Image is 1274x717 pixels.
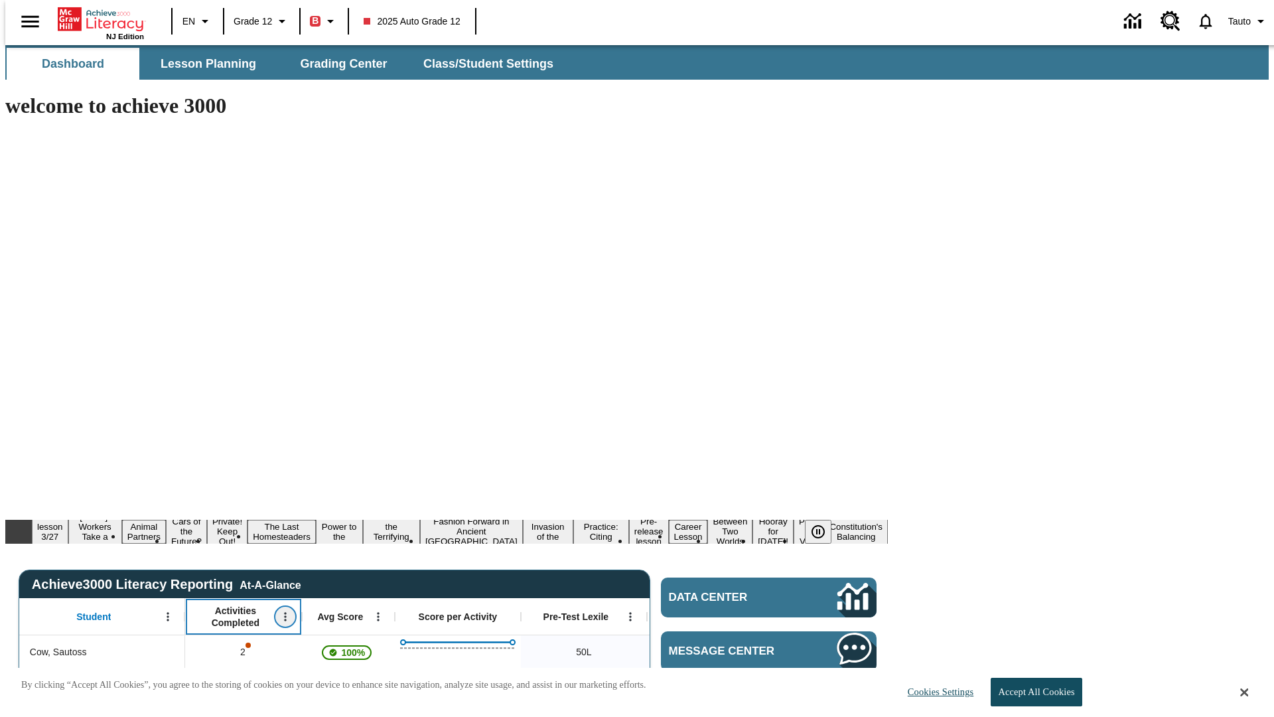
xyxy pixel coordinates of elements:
[5,94,888,118] h1: welcome to achieve 3000
[661,631,877,671] a: Message Center
[1240,686,1248,698] button: Close
[647,635,773,669] div: Beginning reader 50 Lexile, ER, Based on the Lexile Reading measure, student is an Emerging Reade...
[161,56,256,72] span: Lesson Planning
[239,645,248,659] p: 2
[419,611,498,623] span: Score per Activity
[669,591,793,604] span: Data Center
[363,510,420,554] button: Slide 8 Attack of the Terrifying Tomatoes
[420,515,523,548] button: Slide 9 Fashion Forward in Ancient Rome
[42,56,104,72] span: Dashboard
[32,577,301,592] span: Achieve3000 Literacy Reporting
[177,9,219,33] button: Language: EN, Select a language
[661,578,877,617] a: Data Center
[669,520,708,544] button: Slide 13 Career Lesson
[576,645,591,659] span: 50 Lexile, Cow, Sautoss
[248,520,316,544] button: Slide 6 The Last Homesteaders
[669,645,798,658] span: Message Center
[192,605,279,629] span: Activities Completed
[824,510,888,554] button: Slide 17 The Constitution's Balancing Act
[368,607,388,627] button: Open Menu
[312,13,318,29] span: B
[543,611,609,623] span: Pre-Test Lexile
[1153,3,1188,39] a: Resource Center, Will open in new tab
[166,515,207,548] button: Slide 4 Cars of the Future?
[1116,3,1153,40] a: Data Center
[58,5,144,40] div: Home
[76,611,111,623] span: Student
[523,510,573,554] button: Slide 10 The Invasion of the Free CD
[68,510,122,554] button: Slide 2 Labor Day: Workers Take a Stand
[317,611,363,623] span: Avg Score
[707,515,752,548] button: Slide 14 Between Two Worlds
[305,9,344,33] button: Boost Class color is red. Change class color
[142,48,275,80] button: Lesson Planning
[228,9,295,33] button: Grade: Grade 12, Select a grade
[629,515,669,548] button: Slide 12 Pre-release lesson
[58,6,144,33] a: Home
[5,45,1269,80] div: SubNavbar
[234,15,272,29] span: Grade 12
[336,641,370,665] span: 100%
[423,56,553,72] span: Class/Student Settings
[277,48,410,80] button: Grading Center
[1223,9,1274,33] button: Profile/Settings
[805,520,845,544] div: Pause
[122,520,166,544] button: Slide 3 Animal Partners
[30,645,87,659] span: Cow, Sautoss
[207,515,248,548] button: Slide 5 Private! Keep Out!
[896,678,979,706] button: Cookies Settings
[182,15,195,29] span: EN
[302,635,395,669] div: , 100%, This student's Average First Try Score 100% is above 75%, Cow, Sautoss
[794,515,824,548] button: Slide 16 Point of View
[413,48,564,80] button: Class/Student Settings
[316,510,363,554] button: Slide 7 Solar Power to the People
[805,520,831,544] button: Pause
[21,678,646,692] p: By clicking “Accept All Cookies”, you agree to the storing of cookies on your device to enhance s...
[752,515,794,548] button: Slide 15 Hooray for Constitution Day!
[300,56,387,72] span: Grading Center
[1228,15,1251,29] span: Tauto
[32,510,68,554] button: Slide 1 Test lesson 3/27 en
[7,48,139,80] button: Dashboard
[573,510,629,554] button: Slide 11 Mixed Practice: Citing Evidence
[620,607,640,627] button: Open Menu
[1188,4,1223,39] a: Notifications
[19,598,185,635] div: Student
[106,33,144,40] span: NJ Edition
[240,577,301,592] div: At-A-Glance
[364,15,460,29] span: 2025 Auto Grade 12
[5,48,565,80] div: SubNavbar
[185,635,302,669] div: 2, One or more Activity scores may be invalid., Cow, Sautoss
[275,607,295,627] button: Open Menu
[991,678,1082,706] button: Accept All Cookies
[11,2,50,41] button: Open side menu
[158,607,178,627] button: Student, Open Menu,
